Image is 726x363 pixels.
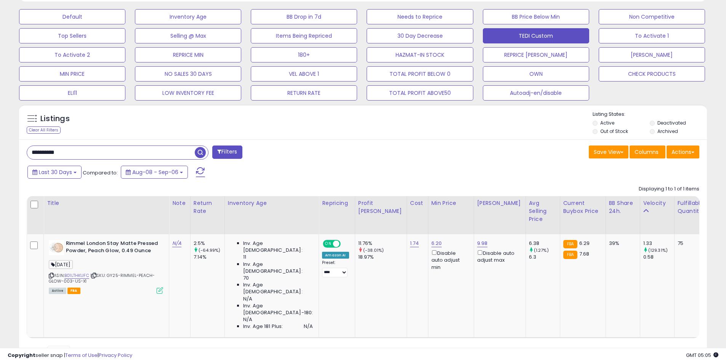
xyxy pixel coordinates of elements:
a: B01LTHKUFC [64,272,89,279]
span: Inv. Age [DEMOGRAPHIC_DATA]: [243,281,313,295]
button: ELI11 [19,85,125,101]
a: 6.20 [431,240,442,247]
div: Avg Selling Price [529,199,557,223]
span: 11 [243,254,246,261]
div: Profit [PERSON_NAME] [358,199,404,215]
div: Fulfillable Quantity [678,199,704,215]
button: TEDI Custom [483,28,589,43]
div: [PERSON_NAME] [477,199,522,207]
strong: Copyright [8,352,35,359]
a: 9.98 [477,240,488,247]
span: 7.68 [579,250,590,257]
div: 39% [609,240,634,247]
button: BB Drop in 7d [251,9,357,24]
div: Repricing [322,199,351,207]
small: (1.27%) [534,247,549,253]
div: Displaying 1 to 1 of 1 items [639,185,699,193]
div: 6.38 [529,240,560,247]
button: TOTAL PROFIT BELOW 0 [367,66,473,82]
span: Inv. Age 181 Plus: [243,323,283,330]
div: seller snap | | [8,352,132,359]
div: ASIN: [49,240,163,293]
button: To Activate 2 [19,47,125,62]
div: 6.3 [529,254,560,261]
label: Active [600,120,614,126]
small: (-64.99%) [199,247,220,253]
button: BB Price Below Min [483,9,589,24]
div: Preset: [322,260,349,277]
div: BB Share 24h. [609,199,637,215]
div: Note [172,199,187,207]
button: NO SALES 30 DAYS [135,66,241,82]
span: Inv. Age [DEMOGRAPHIC_DATA]: [243,261,313,275]
button: Filters [212,146,242,159]
img: 41W71E7dxFL._SL40_.jpg [49,240,64,255]
span: | SKU: GY25-RIMMEL-PEACH-GLOW-003-US-X1 [49,272,155,284]
button: Inventory Age [135,9,241,24]
span: [DATE] [49,260,73,269]
span: All listings currently available for purchase on Amazon [49,288,66,294]
span: N/A [304,323,313,330]
div: 11.76% [358,240,407,247]
span: 6.29 [579,240,590,247]
div: Velocity [643,199,671,207]
button: 30 Day Decrease [367,28,473,43]
div: Clear All Filters [27,126,61,134]
label: Archived [657,128,678,134]
button: [PERSON_NAME] [599,47,705,62]
span: N/A [243,316,252,323]
small: (-38.01%) [363,247,384,253]
button: MIN PRICE [19,66,125,82]
button: Columns [630,146,665,158]
button: Save View [589,146,628,158]
div: Disable auto adjust max [477,249,520,264]
small: FBA [563,240,577,248]
div: Title [47,199,166,207]
button: Last 30 Days [27,166,82,179]
button: VEL ABOVE 1 [251,66,357,82]
button: LOW INVENTORY FEE [135,85,241,101]
span: OFF [340,241,352,247]
button: Top Sellers [19,28,125,43]
button: To Activate 1 [599,28,705,43]
p: Listing States: [593,111,707,118]
a: Terms of Use [65,352,98,359]
button: REPRICE MIN [135,47,241,62]
a: 1.74 [410,240,419,247]
div: 2.5% [194,240,224,247]
button: 180+ [251,47,357,62]
label: Deactivated [657,120,686,126]
div: 1.33 [643,240,674,247]
div: Min Price [431,199,471,207]
div: Inventory Age [228,199,316,207]
b: Rimmel London Stay Matte Pressed Powder, Peach Glow, 0.49 Ounce [66,240,159,256]
button: CHECK PRODUCTS [599,66,705,82]
div: Amazon AI [322,252,349,259]
button: Default [19,9,125,24]
button: Autoadj-en/disable [483,85,589,101]
div: Disable auto adjust min [431,249,468,271]
div: 18.97% [358,254,407,261]
small: FBA [563,251,577,259]
div: 7.14% [194,254,224,261]
div: Cost [410,199,425,207]
span: Compared to: [83,169,118,176]
div: 0.58 [643,254,674,261]
h5: Listings [40,114,70,124]
button: OWN [483,66,589,82]
span: ON [324,241,333,247]
span: N/A [243,296,252,302]
span: Last 30 Days [39,168,72,176]
button: Aug-08 - Sep-06 [121,166,188,179]
a: N/A [172,240,181,247]
span: Inv. Age [DEMOGRAPHIC_DATA]: [243,240,313,254]
button: HAZMAT-IN STOCK [367,47,473,62]
span: 2025-10-7 05:05 GMT [686,352,718,359]
a: Privacy Policy [99,352,132,359]
button: Non Competitive [599,9,705,24]
span: 70 [243,275,249,281]
button: Selling @ Max [135,28,241,43]
button: Actions [667,146,699,158]
button: Items Being Repriced [251,28,357,43]
button: TOTAL PROFIT ABOVE50 [367,85,473,101]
